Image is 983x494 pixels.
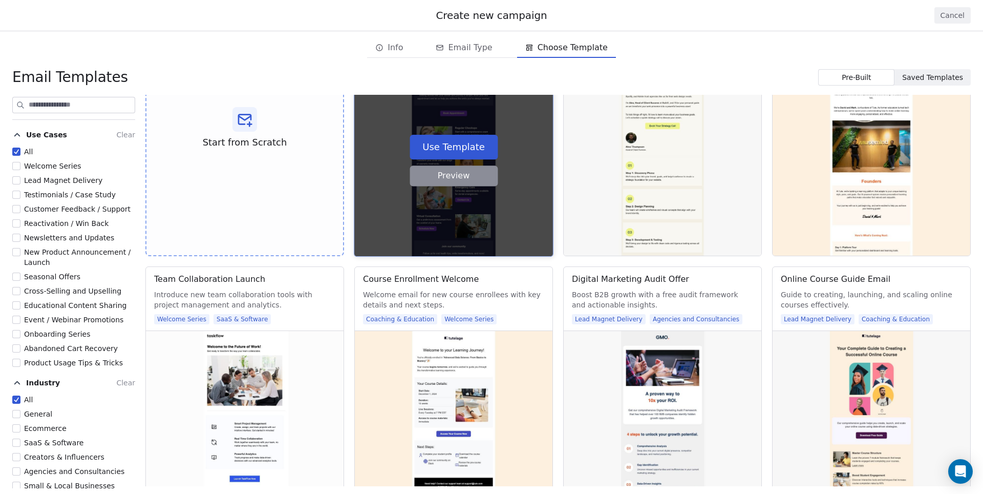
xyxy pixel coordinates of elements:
span: Seasonal Offers [24,273,80,281]
span: Welcome email for new course enrollees with key details and next steps. [363,290,544,310]
span: New Product Announcement / Launch [24,248,131,266]
button: Newsletters and Updates [12,233,20,243]
span: Use Cases [26,130,67,140]
span: Testimonials / Case Study [24,191,116,199]
span: Start from Scratch [203,136,287,149]
span: Agencies and Consultancies [650,314,742,324]
span: Agencies and Consultancies [24,467,124,476]
span: Saved Templates [902,72,963,83]
button: Cross-Selling and Upselling [12,286,20,296]
button: All [12,395,20,405]
span: SaaS & Software [24,439,83,447]
button: Use Template [410,135,498,159]
span: Info [388,42,403,54]
button: IndustryClear [12,374,135,395]
button: SaaS & Software [12,438,20,448]
div: Use CasesClear [12,147,135,368]
span: Welcome Series [24,162,81,170]
span: Abandoned Cart Recovery [24,344,118,353]
button: Lead Magnet Delivery [12,175,20,186]
span: Event / Webinar Promotions [24,316,123,324]
button: Customer Feedback / Support [12,204,20,214]
span: Reactivation / Win Back [24,219,109,228]
span: Welcome Series [154,314,209,324]
span: All [24,396,33,404]
button: Ecommerce [12,423,20,434]
span: Choose Template [538,42,608,54]
span: Introduce new team collaboration tools with project management and analytics. [154,290,335,310]
span: SaaS & Software [213,314,271,324]
span: Email Type [448,42,492,54]
button: Seasonal Offers [12,272,20,282]
button: Product Usage Tips & Tricks [12,358,20,368]
span: Lead Magnet Delivery [781,314,854,324]
div: Digital Marketing Audit Offer [572,273,689,285]
button: Use CasesClear [12,126,135,147]
button: Onboarding Series [12,329,20,339]
span: All [24,148,33,156]
span: Coaching & Education [859,314,933,324]
span: Cross-Selling and Upselling [24,287,121,295]
span: Onboarding Series [24,330,90,338]
span: Small & Local Businesses [24,482,115,490]
span: Guide to creating, launching, and scaling online courses effectively. [781,290,962,310]
button: Reactivation / Win Back [12,218,20,229]
button: Small & Local Businesses [12,481,20,491]
span: Boost B2B growth with a free audit framework and actionable insights. [572,290,753,310]
span: Lead Magnet Delivery [24,176,102,184]
span: Creators & Influencers [24,453,104,461]
span: Product Usage Tips & Tricks [24,359,123,367]
div: Team Collaboration Launch [154,273,265,285]
span: Ecommerce [24,424,67,433]
span: General [24,410,52,418]
span: Welcome Series [441,314,497,324]
button: Preview [410,166,498,186]
div: Course Enrollment Welcome [363,273,479,285]
button: Educational Content Sharing [12,300,20,311]
button: Abandoned Cart Recovery [12,343,20,354]
span: Educational Content Sharing [24,301,127,310]
button: Welcome Series [12,161,20,171]
div: Online Course Guide Email [781,273,890,285]
button: Clear [116,129,135,141]
span: Clear [116,379,135,387]
span: Industry [26,378,60,388]
div: Create new campaign [12,8,971,23]
div: email creation steps [367,37,616,58]
div: Open Intercom Messenger [948,459,973,484]
span: Email Templates [12,68,128,87]
button: Agencies and Consultancies [12,466,20,477]
button: Event / Webinar Promotions [12,315,20,325]
button: All [12,147,20,157]
span: Lead Magnet Delivery [572,314,646,324]
span: Coaching & Education [363,314,437,324]
button: Cancel [934,7,971,24]
span: Clear [116,131,135,139]
button: Creators & Influencers [12,452,20,462]
button: General [12,409,20,419]
span: Customer Feedback / Support [24,205,131,213]
button: Clear [116,377,135,389]
button: New Product Announcement / Launch [12,247,20,257]
span: Newsletters and Updates [24,234,114,242]
button: Testimonials / Case Study [12,190,20,200]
